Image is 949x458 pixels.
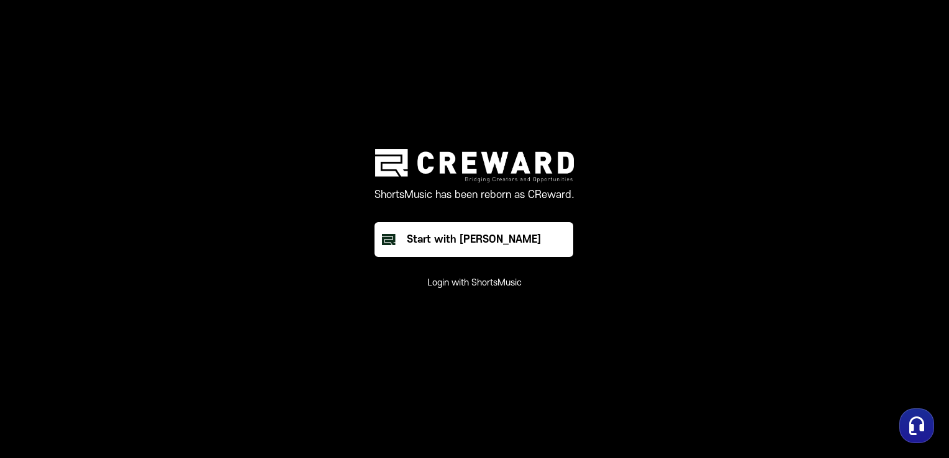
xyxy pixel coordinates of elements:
[375,149,574,182] img: creward logo
[375,222,573,257] button: Start with [PERSON_NAME]
[407,232,541,247] div: Start with [PERSON_NAME]
[375,222,574,257] a: Start with [PERSON_NAME]
[427,277,522,289] button: Login with ShortsMusic
[375,187,574,202] p: ShortsMusic has been reborn as CReward.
